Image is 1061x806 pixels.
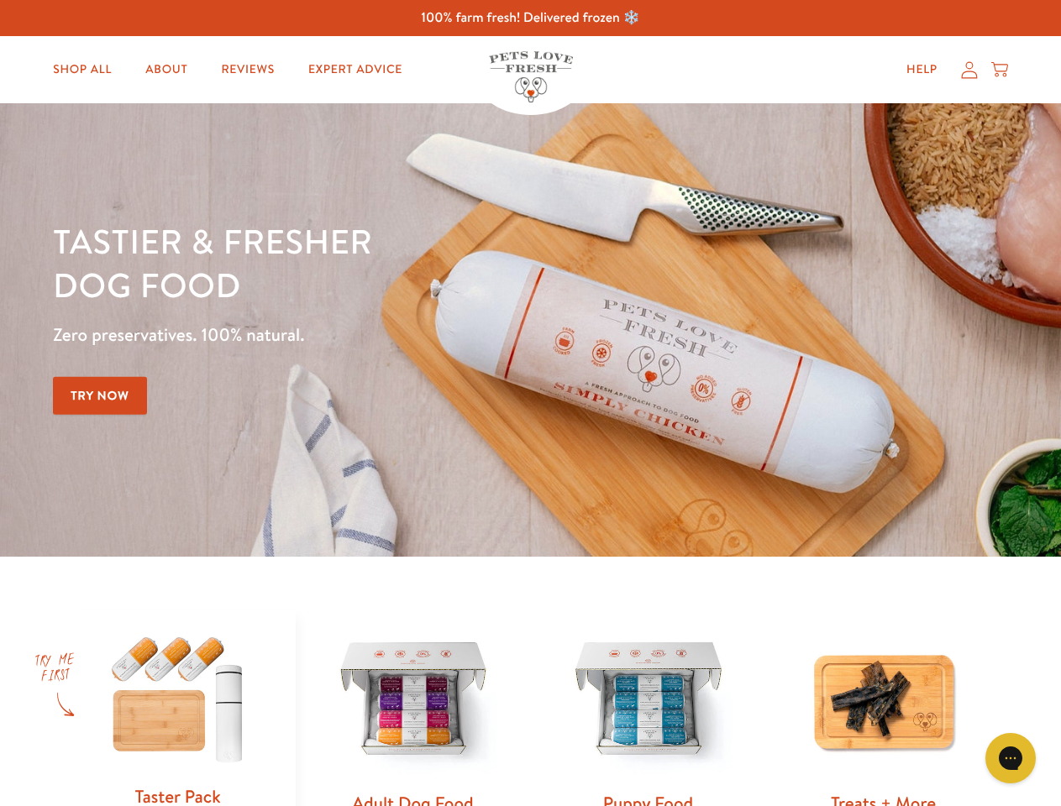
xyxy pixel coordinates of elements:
[53,320,690,350] p: Zero preservatives. 100% natural.
[977,727,1044,789] iframe: Gorgias live chat messenger
[53,377,147,415] a: Try Now
[39,53,125,86] a: Shop All
[53,219,690,306] h1: Tastier & fresher dog food
[893,53,951,86] a: Help
[295,53,416,86] a: Expert Advice
[132,53,201,86] a: About
[207,53,287,86] a: Reviews
[489,51,573,102] img: Pets Love Fresh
